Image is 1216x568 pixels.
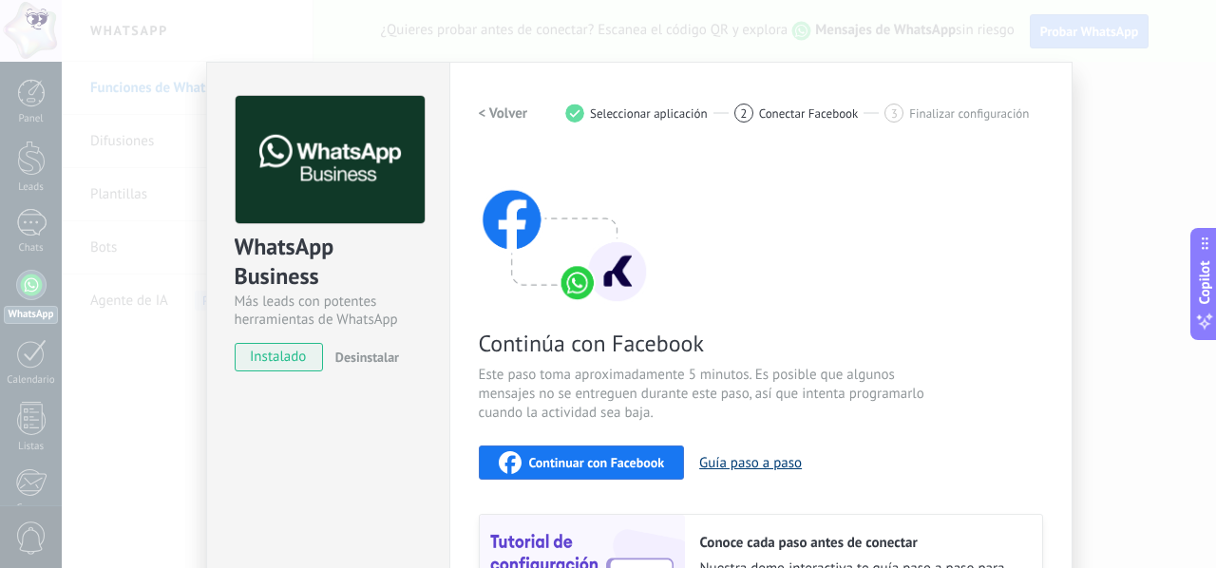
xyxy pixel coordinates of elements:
span: 2 [740,105,747,122]
span: Continúa con Facebook [479,329,931,358]
img: connect with facebook [479,153,650,305]
button: < Volver [479,96,528,130]
span: instalado [236,343,322,371]
div: Más leads con potentes herramientas de WhatsApp [235,293,422,329]
span: Finalizar configuración [909,106,1029,121]
span: 3 [891,105,898,122]
div: WhatsApp Business [235,232,422,293]
span: Desinstalar [335,349,399,366]
h2: < Volver [479,104,528,123]
span: Conectar Facebook [759,106,859,121]
span: Continuar con Facebook [529,456,665,469]
img: logo_main.png [236,96,425,224]
span: Seleccionar aplicación [590,106,708,121]
h2: Conoce cada paso antes de conectar [700,534,1023,552]
button: Desinstalar [328,343,399,371]
button: Continuar con Facebook [479,445,685,480]
span: Este paso toma aproximadamente 5 minutos. Es posible que algunos mensajes no se entreguen durante... [479,366,931,423]
span: Copilot [1195,261,1214,305]
button: Guía paso a paso [699,454,802,472]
